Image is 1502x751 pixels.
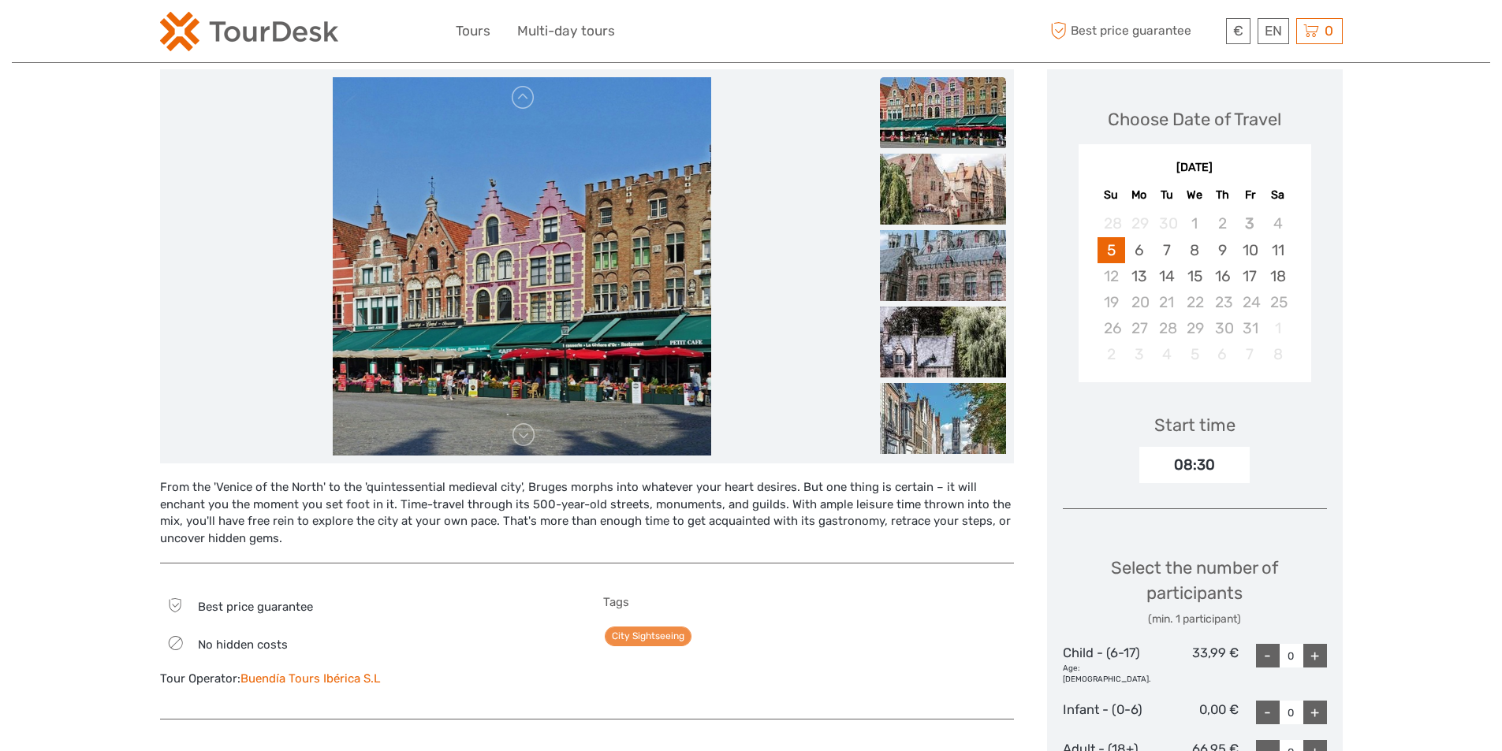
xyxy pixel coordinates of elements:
div: Select the number of participants [1063,556,1327,627]
div: Not available Wednesday, October 29th, 2025 [1180,315,1208,341]
div: Not available Tuesday, November 4th, 2025 [1153,341,1180,367]
button: Open LiveChat chat widget [181,24,200,43]
div: Not available Saturday, November 1st, 2025 [1264,315,1291,341]
img: 5dcb31fe745f4ab39707670b107fb52b_slider_thumbnail.jpg [880,77,1006,148]
p: We're away right now. Please check back later! [22,28,178,40]
div: EN [1258,18,1289,44]
img: 5dcb31fe745f4ab39707670b107fb52b_main_slider.jpg [333,77,711,455]
div: Not available Friday, October 31st, 2025 [1236,315,1264,341]
span: Best price guarantee [1047,18,1222,44]
div: Not available Sunday, October 12th, 2025 [1098,263,1125,289]
div: Not available Tuesday, September 30th, 2025 [1153,210,1180,236]
div: Th [1209,184,1236,206]
div: Not available Thursday, October 23rd, 2025 [1209,289,1236,315]
div: - [1256,644,1280,667]
img: 7a46c37531e14ce0b21b7497c27755d2_slider_thumbnail.jpg [880,154,1006,225]
div: Not available Friday, October 24th, 2025 [1236,289,1264,315]
div: Choose Tuesday, October 7th, 2025 [1153,237,1180,263]
div: Choose Friday, October 10th, 2025 [1236,237,1264,263]
a: Buendía Tours Ibérica S.L [240,671,380,686]
div: Not available Saturday, October 4th, 2025 [1264,210,1291,236]
span: € [1233,23,1243,39]
div: Start time [1154,413,1236,437]
div: Not available Sunday, October 26th, 2025 [1098,315,1125,341]
div: Not available Saturday, October 25th, 2025 [1264,289,1291,315]
img: 2254-3441b4b5-4e5f-4d00-b396-31f1d84a6ebf_logo_small.png [160,12,338,51]
div: Child - (6-17) [1063,644,1151,685]
div: Not available Friday, November 7th, 2025 [1236,341,1264,367]
div: + [1303,701,1327,724]
div: Not available Tuesday, October 28th, 2025 [1153,315,1180,341]
div: Choose Monday, October 13th, 2025 [1125,263,1153,289]
div: Choose Friday, October 17th, 2025 [1236,263,1264,289]
div: Not available Tuesday, October 21st, 2025 [1153,289,1180,315]
span: 0 [1322,23,1336,39]
img: 7d0dd42d9bf8430ea43f4eff37b8713c_slider_thumbnail.jpg [880,383,1006,454]
div: Tour Operator: [160,671,571,687]
div: Fr [1236,184,1264,206]
div: Choose Saturday, October 18th, 2025 [1264,263,1291,289]
a: Multi-day tours [517,20,615,43]
img: 6dd137eecc2a4f83a491c2d15329a7b8_slider_thumbnail.jpg [880,307,1006,377]
div: Su [1098,184,1125,206]
div: Not available Thursday, October 30th, 2025 [1209,315,1236,341]
div: Not available Wednesday, October 1st, 2025 [1180,210,1208,236]
div: Choose Wednesday, October 8th, 2025 [1180,237,1208,263]
div: Not available Thursday, October 2nd, 2025 [1209,210,1236,236]
div: Not available Sunday, November 2nd, 2025 [1098,341,1125,367]
span: No hidden costs [198,638,288,652]
div: Tu [1153,184,1180,206]
div: Not available Wednesday, November 5th, 2025 [1180,341,1208,367]
div: Not available Monday, October 20th, 2025 [1125,289,1153,315]
div: Infant - (0-6) [1063,701,1151,724]
div: We [1180,184,1208,206]
div: Not available Saturday, November 8th, 2025 [1264,341,1291,367]
div: [DATE] [1079,160,1311,177]
div: Choose Tuesday, October 14th, 2025 [1153,263,1180,289]
div: month 2025-10 [1083,210,1306,367]
img: cfa041d58ffb444b8b1d79880d36472a_slider_thumbnail.jpg [880,230,1006,301]
div: 0,00 € [1150,701,1239,724]
div: Choose Thursday, October 16th, 2025 [1209,263,1236,289]
div: Choose Sunday, October 5th, 2025 [1098,237,1125,263]
div: Not available Sunday, October 19th, 2025 [1098,289,1125,315]
div: Choose Date of Travel [1108,107,1281,132]
a: Tours [456,20,490,43]
div: Choose Monday, October 6th, 2025 [1125,237,1153,263]
div: Sa [1264,184,1291,206]
div: Not available Wednesday, October 22nd, 2025 [1180,289,1208,315]
span: Best price guarantee [198,600,313,614]
div: Choose Saturday, October 11th, 2025 [1264,237,1291,263]
div: (min. 1 participant) [1063,612,1327,627]
h5: Tags [603,595,1014,609]
div: 33,99 € [1150,644,1239,685]
div: + [1303,644,1327,667]
div: Not available Monday, October 27th, 2025 [1125,315,1153,341]
div: Choose Thursday, October 9th, 2025 [1209,237,1236,263]
div: Age: [DEMOGRAPHIC_DATA]. [1063,663,1151,685]
div: Not available Thursday, November 6th, 2025 [1209,341,1236,367]
div: Not available Sunday, September 28th, 2025 [1098,210,1125,236]
div: Mo [1125,184,1153,206]
a: City Sightseeing [605,626,691,646]
div: 08:30 [1139,447,1250,483]
div: Not available Monday, November 3rd, 2025 [1125,341,1153,367]
div: From the 'Venice of the North' to the 'quintessential medieval city', Bruges morphs into whatever... [160,479,1014,547]
div: - [1256,701,1280,724]
div: Choose Wednesday, October 15th, 2025 [1180,263,1208,289]
div: Not available Friday, October 3rd, 2025 [1236,210,1264,236]
div: Not available Monday, September 29th, 2025 [1125,210,1153,236]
